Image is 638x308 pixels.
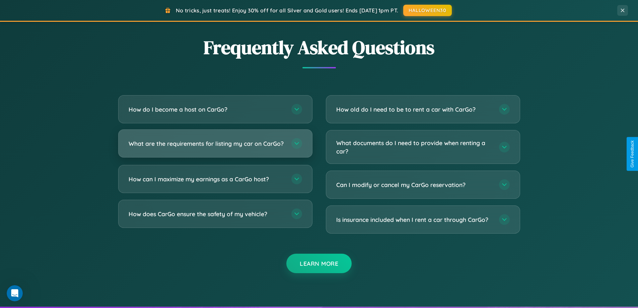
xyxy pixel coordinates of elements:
h3: How can I maximize my earnings as a CarGo host? [129,175,285,183]
h3: What documents do I need to provide when renting a car? [336,139,492,155]
h3: What are the requirements for listing my car on CarGo? [129,139,285,148]
h3: How old do I need to be to rent a car with CarGo? [336,105,492,114]
iframe: Intercom live chat [7,285,23,301]
h3: Can I modify or cancel my CarGo reservation? [336,181,492,189]
button: HALLOWEEN30 [403,5,452,16]
span: No tricks, just treats! Enjoy 30% off for all Silver and Gold users! Ends [DATE] 1pm PT. [176,7,398,14]
h2: Frequently Asked Questions [118,35,520,60]
div: Give Feedback [630,140,635,168]
h3: How do I become a host on CarGo? [129,105,285,114]
h3: How does CarGo ensure the safety of my vehicle? [129,210,285,218]
button: Learn More [286,254,352,273]
h3: Is insurance included when I rent a car through CarGo? [336,215,492,224]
